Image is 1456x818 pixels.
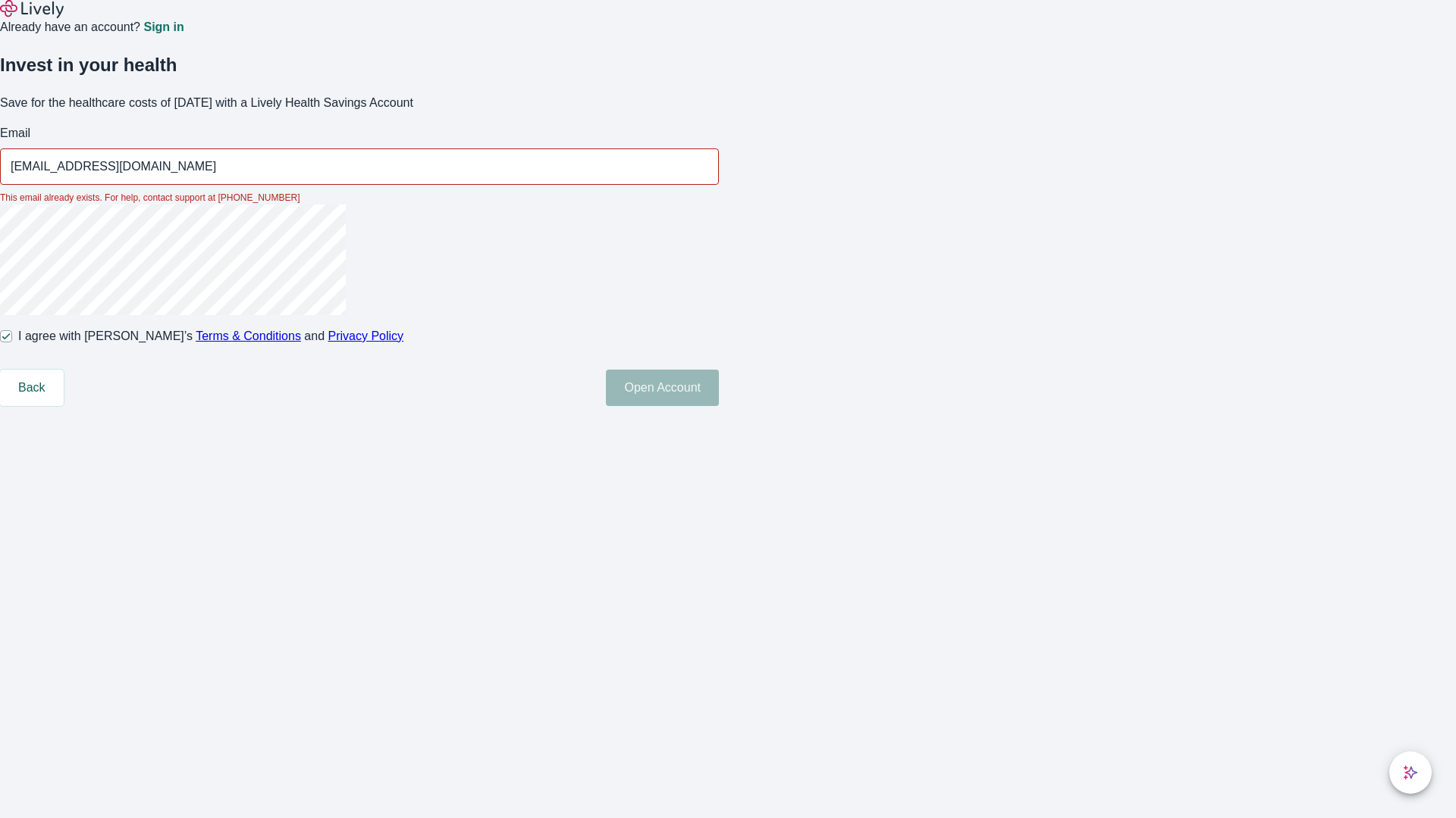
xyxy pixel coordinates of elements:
a: Sign in [143,21,184,33]
button: chat [1389,751,1432,794]
span: I agree with [PERSON_NAME]’s and [18,327,403,345]
a: Privacy Policy [328,329,404,342]
a: Terms & Conditions [196,329,301,342]
svg: Lively AI Assistant [1403,765,1418,780]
